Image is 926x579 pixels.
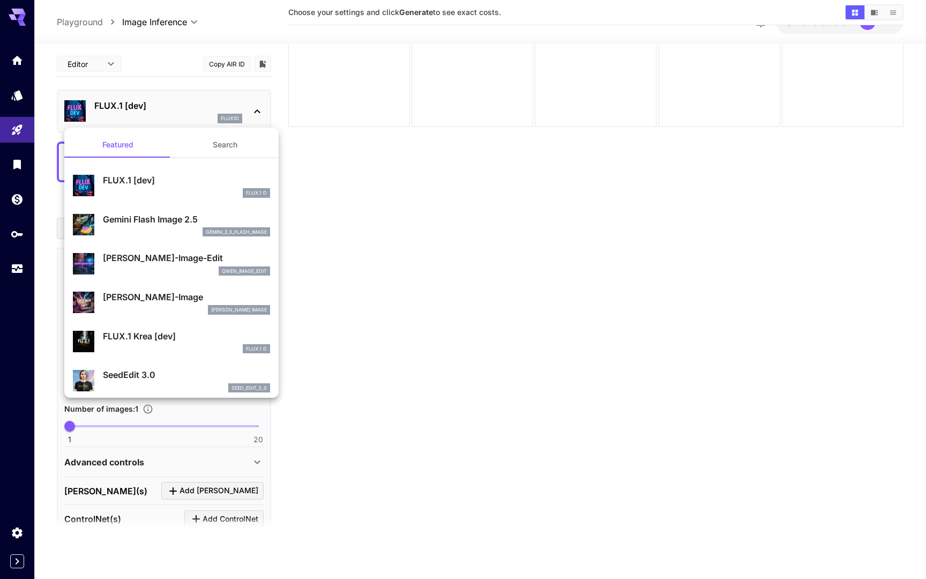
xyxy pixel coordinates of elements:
div: FLUX.1 [dev]FLUX.1 D [73,169,270,202]
p: FLUX.1 D [246,189,267,197]
div: [PERSON_NAME]-Image-Editqwen_image_edit [73,247,270,280]
button: Featured [64,132,171,158]
p: seed_edit_3_0 [231,384,267,392]
p: Gemini Flash Image 2.5 [103,213,270,226]
p: SeedEdit 3.0 [103,368,270,381]
p: gemini_2_5_flash_image [206,228,267,236]
p: FLUX.1 [dev] [103,174,270,187]
div: [PERSON_NAME]-Image[PERSON_NAME] Image [73,286,270,319]
p: [PERSON_NAME] Image [211,306,267,314]
div: FLUX.1 Krea [dev]FLUX.1 D [73,325,270,358]
button: Search [171,132,279,158]
div: SeedEdit 3.0seed_edit_3_0 [73,364,270,397]
p: [PERSON_NAME]-Image-Edit [103,251,270,264]
div: Gemini Flash Image 2.5gemini_2_5_flash_image [73,209,270,241]
p: FLUX.1 Krea [dev] [103,330,270,343]
p: [PERSON_NAME]-Image [103,291,270,303]
p: FLUX.1 D [246,345,267,353]
p: qwen_image_edit [222,268,267,275]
